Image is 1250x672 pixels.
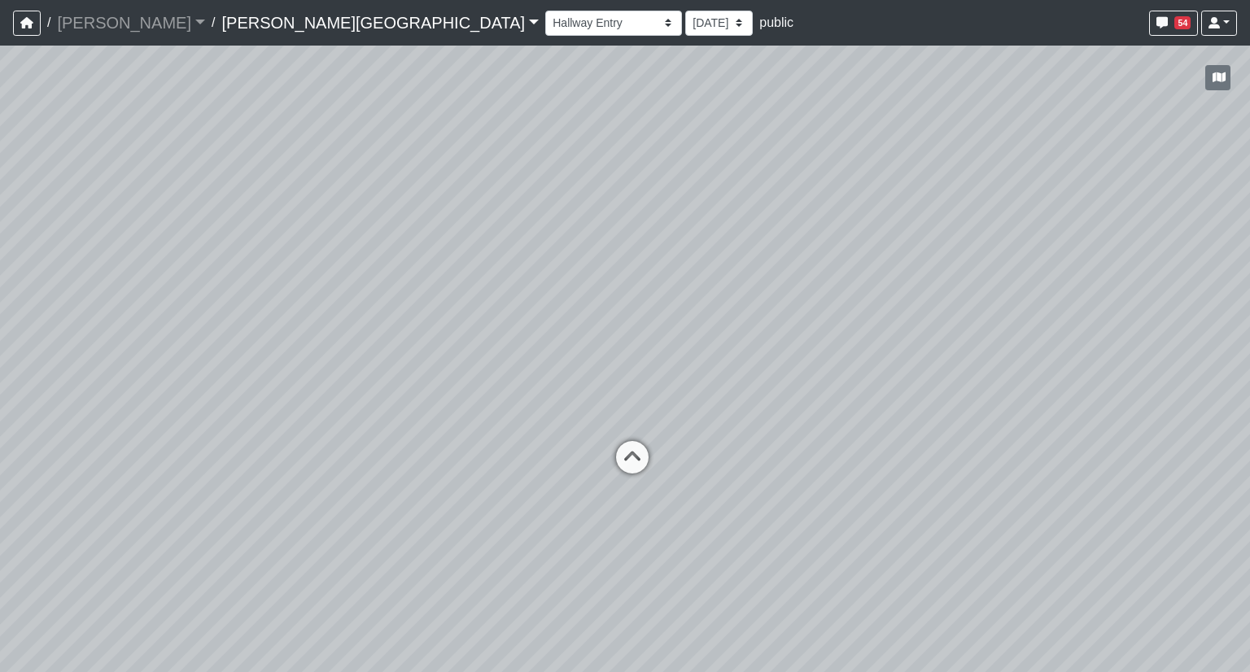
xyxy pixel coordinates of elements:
[205,7,221,39] span: /
[1174,16,1191,29] span: 54
[57,7,205,39] a: [PERSON_NAME]
[221,7,539,39] a: [PERSON_NAME][GEOGRAPHIC_DATA]
[759,15,793,29] span: public
[12,639,108,672] iframe: Ybug feedback widget
[41,7,57,39] span: /
[1149,11,1198,36] button: 54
